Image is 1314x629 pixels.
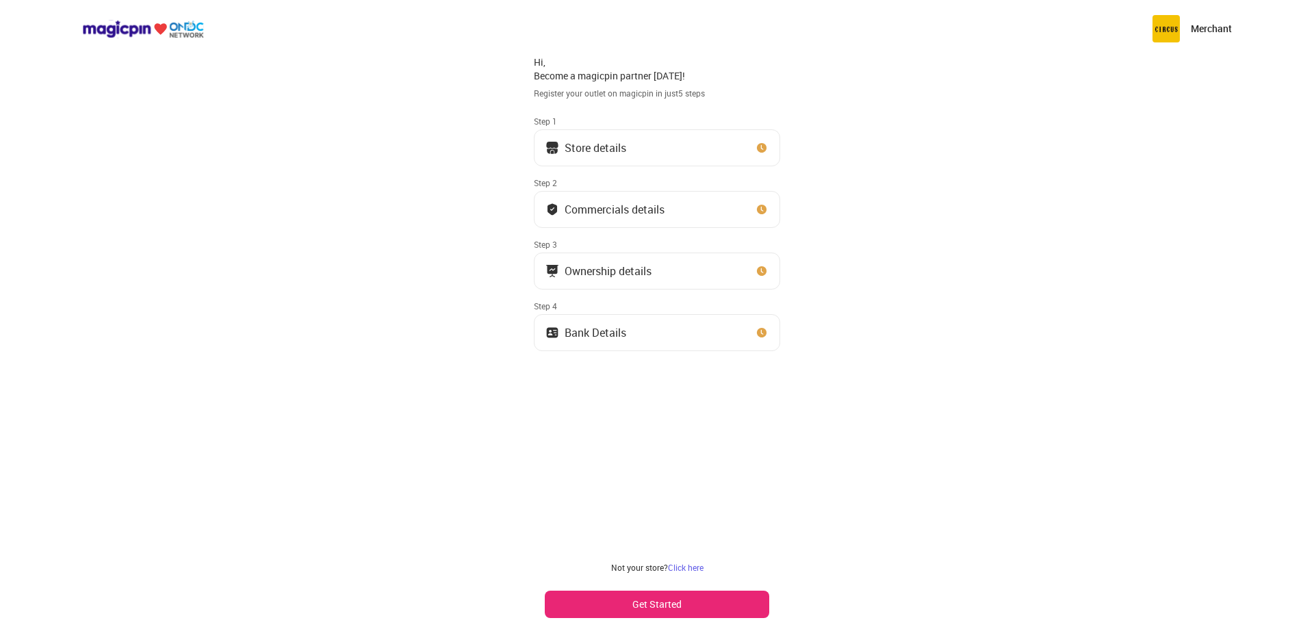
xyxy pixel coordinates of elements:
[611,562,668,573] span: Not your store?
[755,326,769,339] img: clock_icon_new.67dbf243.svg
[565,144,626,151] div: Store details
[1191,22,1232,36] p: Merchant
[545,203,559,216] img: bank_details_tick.fdc3558c.svg
[534,253,780,290] button: Ownership details
[668,562,704,573] a: Click here
[82,20,204,38] img: ondc-logo-new-small.8a59708e.svg
[534,116,780,127] div: Step 1
[565,206,665,213] div: Commercials details
[545,326,559,339] img: ownership_icon.37569ceb.svg
[534,191,780,228] button: Commercials details
[545,264,559,278] img: commercials_icon.983f7837.svg
[755,203,769,216] img: clock_icon_new.67dbf243.svg
[534,314,780,351] button: Bank Details
[545,141,559,155] img: storeIcon.9b1f7264.svg
[534,129,780,166] button: Store details
[534,55,780,82] div: Hi, Become a magicpin partner [DATE]!
[545,591,769,618] button: Get Started
[534,300,780,311] div: Step 4
[755,141,769,155] img: clock_icon_new.67dbf243.svg
[565,268,652,274] div: Ownership details
[534,177,780,188] div: Step 2
[565,329,626,336] div: Bank Details
[534,239,780,250] div: Step 3
[534,88,780,99] div: Register your outlet on magicpin in just 5 steps
[755,264,769,278] img: clock_icon_new.67dbf243.svg
[1152,15,1180,42] img: circus.b677b59b.png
